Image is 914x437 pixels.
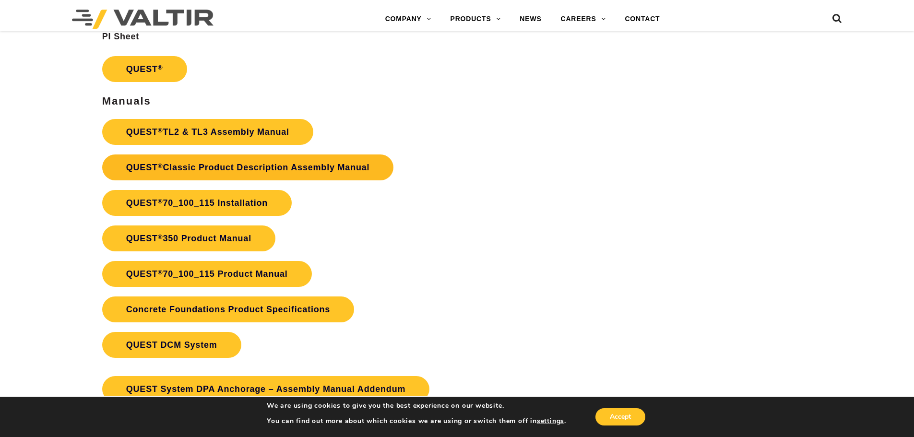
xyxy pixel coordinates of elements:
[158,269,163,276] sup: ®
[158,233,163,240] sup: ®
[158,127,163,134] sup: ®
[376,10,441,29] a: COMPANY
[267,402,566,410] p: We are using cookies to give you the best experience on our website.
[102,261,312,287] a: QUEST®70_100_115 Product Manual
[102,154,394,180] a: QUEST®Classic Product Description Assembly Manual
[72,10,214,29] img: Valtir
[102,376,430,402] a: QUEST System DPA Anchorage – Assembly Manual Addendum
[267,417,566,425] p: You can find out more about which cookies we are using or switch them off in .
[158,198,163,205] sup: ®
[102,225,275,251] a: QUEST®350 Product Manual
[158,64,163,71] sup: ®
[102,296,354,322] a: Concrete Foundations Product Specifications
[551,10,616,29] a: CAREERS
[102,332,241,358] a: QUEST DCM System
[102,190,292,216] a: QUEST®70_100_115 Installation
[158,162,163,169] sup: ®
[102,119,313,145] a: QUEST®TL2 & TL3 Assembly Manual
[102,95,151,107] strong: Manuals
[615,10,669,29] a: CONTACT
[102,32,139,41] strong: PI Sheet
[441,10,510,29] a: PRODUCTS
[537,417,564,425] button: settings
[595,408,645,425] button: Accept
[510,10,551,29] a: NEWS
[102,56,187,82] a: QUEST®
